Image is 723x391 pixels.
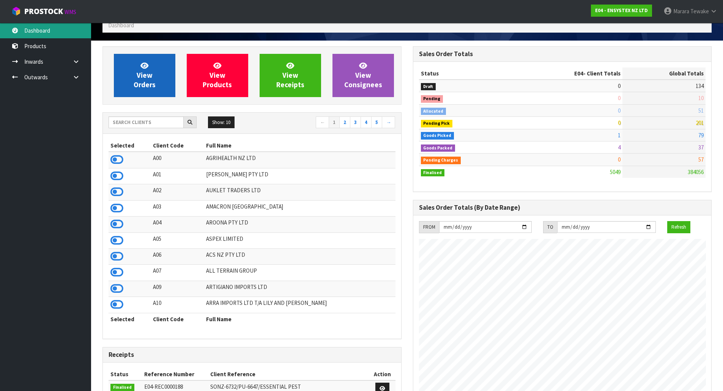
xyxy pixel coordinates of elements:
[151,217,204,232] td: A04
[698,94,704,102] span: 10
[673,8,689,15] span: Marara
[618,94,621,102] span: 0
[514,68,622,80] th: - Client Totals
[204,265,395,281] td: ALL TERRAIN GROUP
[618,132,621,139] span: 1
[421,144,455,152] span: Goods Packed
[151,281,204,297] td: A09
[151,313,204,325] th: Client Code
[419,50,706,58] h3: Sales Order Totals
[151,297,204,313] td: A10
[260,54,321,97] a: ViewReceipts
[151,152,204,168] td: A00
[618,156,621,163] span: 0
[24,6,63,16] span: ProStock
[208,116,235,129] button: Show: 10
[204,313,395,325] th: Full Name
[421,169,445,177] span: Finalised
[210,383,301,390] span: SONZ-6732/PU-6647/ESSENTIAL PEST
[371,116,382,129] a: 5
[332,54,394,97] a: ViewConsignees
[421,120,453,127] span: Pending Pick
[421,83,436,91] span: Draft
[698,156,704,163] span: 57
[421,157,461,164] span: Pending Charges
[690,8,709,15] span: Tewake
[204,152,395,168] td: AGRIHEALTH NZ LTD
[151,140,204,152] th: Client Code
[595,7,648,14] strong: E04 - ENSYSTEX NZ LTD
[203,61,232,90] span: View Products
[258,116,395,130] nav: Page navigation
[151,265,204,281] td: A07
[361,116,372,129] a: 4
[696,82,704,90] span: 134
[109,351,395,358] h3: Receipts
[421,132,454,140] span: Goods Picked
[204,168,395,184] td: [PERSON_NAME] PTY LTD
[204,248,395,264] td: ACS NZ PTY LTD
[591,5,652,17] a: E04 - ENSYSTEX NZ LTD
[151,184,204,200] td: A02
[574,70,583,77] span: E04
[151,200,204,216] td: A03
[350,116,361,129] a: 3
[109,116,184,128] input: Search clients
[696,119,704,126] span: 201
[109,140,151,152] th: Selected
[698,132,704,139] span: 79
[622,68,706,80] th: Global Totals
[11,6,21,16] img: cube-alt.png
[698,144,704,151] span: 37
[618,144,621,151] span: 4
[370,368,395,380] th: Action
[208,368,370,380] th: Client Reference
[204,232,395,248] td: ASPEX LIMITED
[698,107,704,114] span: 51
[151,168,204,184] td: A01
[316,116,329,129] a: ←
[421,108,446,115] span: Allocated
[618,107,621,114] span: 0
[142,368,208,380] th: Reference Number
[543,221,557,233] div: TO
[419,68,514,80] th: Status
[204,184,395,200] td: AUKLET TRADERS LTD
[204,140,395,152] th: Full Name
[151,232,204,248] td: A05
[329,116,340,129] a: 1
[109,313,151,325] th: Selected
[204,217,395,232] td: AROONA PTY LTD
[144,383,183,390] span: E04-REC0000188
[187,54,248,97] a: ViewProducts
[109,368,142,380] th: Status
[421,95,443,103] span: Pending
[134,61,156,90] span: View Orders
[667,221,690,233] button: Refresh
[339,116,350,129] a: 2
[204,281,395,297] td: ARTIGIANO IMPORTS LTD
[151,248,204,264] td: A06
[108,22,134,29] span: Dashboard
[419,204,706,211] h3: Sales Order Totals (By Date Range)
[114,54,175,97] a: ViewOrders
[276,61,304,90] span: View Receipts
[610,168,621,176] span: 5049
[618,82,621,90] span: 0
[382,116,395,129] a: →
[65,8,76,16] small: WMS
[688,168,704,176] span: 384056
[204,200,395,216] td: AMACRON [GEOGRAPHIC_DATA]
[344,61,382,90] span: View Consignees
[204,297,395,313] td: ARRA IMPORTS LTD T/A LILY AND [PERSON_NAME]
[618,119,621,126] span: 0
[419,221,439,233] div: FROM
